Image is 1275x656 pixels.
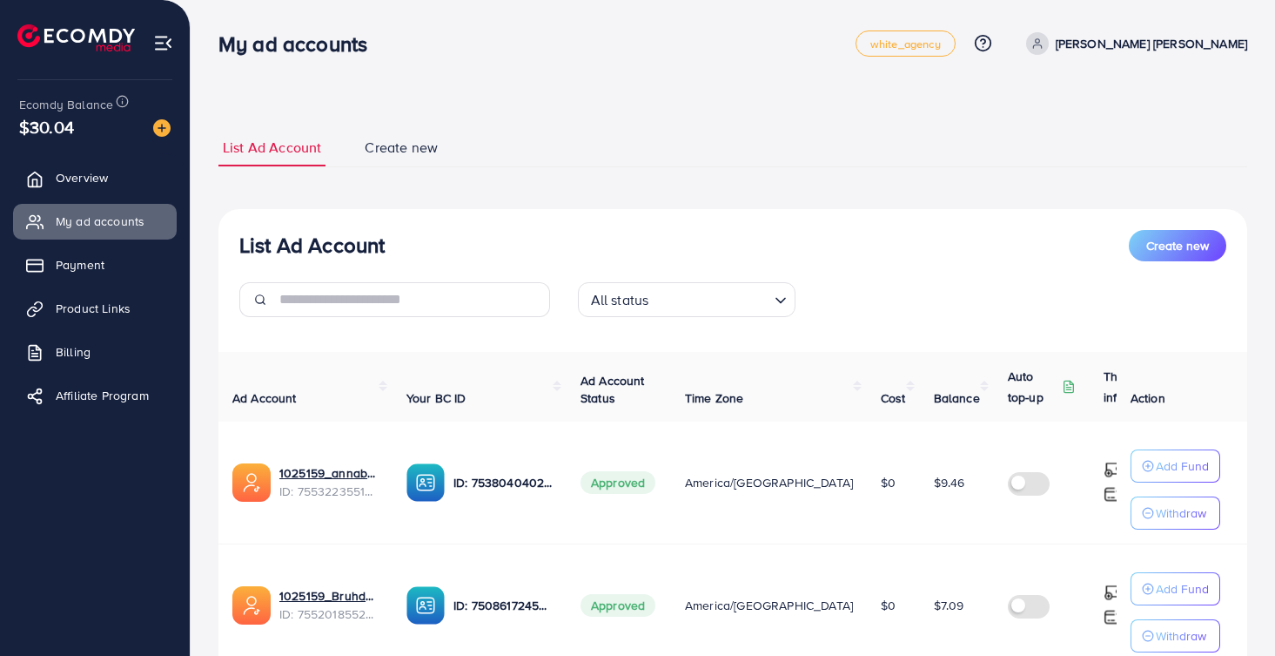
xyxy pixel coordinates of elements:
[1104,485,1122,504] img: top-up amount
[365,138,438,158] span: Create new
[279,464,379,482] a: 1025159_annabellcruz3196_1758622028577
[1056,33,1247,54] p: [PERSON_NAME] [PERSON_NAME]
[685,389,743,407] span: Time Zone
[1104,366,1189,408] p: Threshold information
[56,343,91,361] span: Billing
[934,474,965,491] span: $9.46
[19,114,74,139] span: $30.04
[1131,450,1220,483] button: Add Fund
[1129,230,1226,261] button: Create new
[232,463,271,502] img: ic-ads-acc.e4c84228.svg
[453,595,553,616] p: ID: 7508617245409656839
[453,472,553,493] p: ID: 7538040402922864641
[587,287,653,313] span: All status
[406,389,466,407] span: Your BC ID
[153,33,173,53] img: menu
[279,605,379,623] span: ID: 7552018552969068552
[881,474,896,491] span: $0
[580,594,655,617] span: Approved
[279,587,379,623] div: <span class='underline'>1025159_Bruhdumbass789_1758341687615</span></br>7552018552969068552
[1131,619,1220,653] button: Withdraw
[1131,572,1220,605] button: Add Fund
[19,96,113,113] span: Ecomdy Balance
[232,389,297,407] span: Ad Account
[580,471,655,494] span: Approved
[1156,456,1209,477] p: Add Fund
[56,213,144,230] span: My ad accounts
[1131,389,1165,407] span: Action
[13,204,177,239] a: My ad accounts
[13,291,177,326] a: Product Links
[56,256,104,274] span: Payment
[13,160,177,195] a: Overview
[153,119,171,137] img: image
[654,284,767,313] input: Search for option
[685,474,853,491] span: America/[GEOGRAPHIC_DATA]
[406,586,445,625] img: ic-ba-acc.ded83a64.svg
[218,31,381,57] h3: My ad accounts
[17,24,135,51] img: logo
[406,463,445,502] img: ic-ba-acc.ded83a64.svg
[881,389,906,407] span: Cost
[223,138,321,158] span: List Ad Account
[279,483,379,500] span: ID: 7553223551585271815
[1104,608,1122,626] img: top-up amount
[580,372,645,407] span: Ad Account Status
[870,38,941,50] span: white_agency
[56,169,108,186] span: Overview
[13,378,177,413] a: Affiliate Program
[1156,626,1206,646] p: Withdraw
[1156,503,1206,524] p: Withdraw
[685,597,853,614] span: America/[GEOGRAPHIC_DATA]
[1146,237,1209,254] span: Create new
[56,387,149,404] span: Affiliate Program
[934,389,980,407] span: Balance
[1104,461,1122,479] img: top-up amount
[1104,584,1122,602] img: top-up amount
[578,282,795,317] div: Search for option
[934,597,964,614] span: $7.09
[856,30,956,57] a: white_agency
[1156,578,1209,599] p: Add Fund
[239,233,385,258] h3: List Ad Account
[56,300,131,317] span: Product Links
[13,335,177,369] a: Billing
[279,464,379,500] div: <span class='underline'>1025159_annabellcruz3196_1758622028577</span></br>7553223551585271815
[13,247,177,282] a: Payment
[1008,366,1058,408] p: Auto top-up
[1131,497,1220,530] button: Withdraw
[232,586,271,625] img: ic-ads-acc.e4c84228.svg
[1019,32,1247,55] a: [PERSON_NAME] [PERSON_NAME]
[279,587,379,605] a: 1025159_Bruhdumbass789_1758341687615
[881,597,896,614] span: $0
